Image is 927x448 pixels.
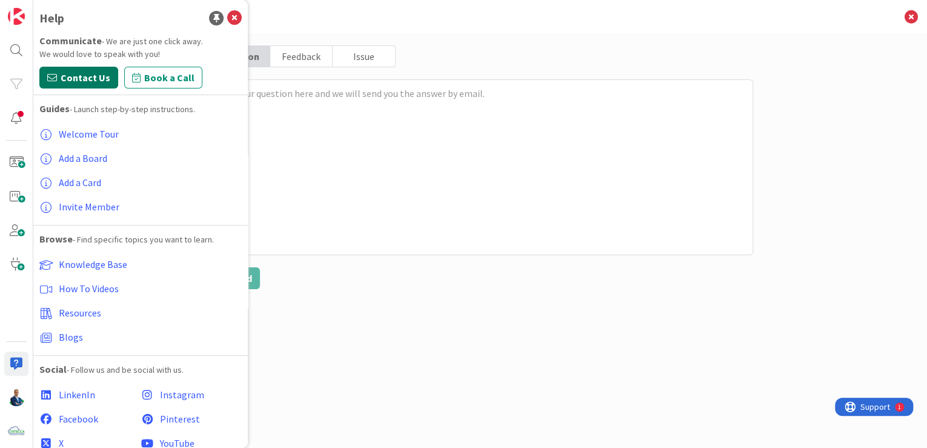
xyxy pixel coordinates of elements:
[39,102,70,115] b: Guides
[59,128,119,140] span: Welcome Tour
[39,9,64,27] div: Help
[59,413,98,425] span: Facebook
[160,413,200,425] span: Pinterest
[141,407,242,431] a: Pinterest
[25,2,55,16] span: Support
[141,383,242,407] a: Instagram
[124,67,202,89] button: Book a Call
[59,176,101,189] span: Add a Card
[39,233,73,245] b: Browse
[39,276,242,301] a: How To Videos
[39,101,242,116] div: - Launch step-by-step instructions.
[333,46,394,67] div: Issue
[39,362,242,376] div: - Follow us and be social with us.
[39,33,242,48] div: - We are just one click away.
[59,389,95,401] span: LinkenIn
[39,325,242,349] a: Blogs
[39,252,242,276] a: Knowledge Base
[8,8,25,25] img: Visit kanbanzone.com
[144,70,194,85] span: Book a Call
[59,283,119,295] span: How To Videos
[39,363,67,375] b: Social
[39,407,141,431] a: Facebook
[39,301,242,325] a: Resources
[61,70,110,85] span: Contact Us
[39,383,141,407] a: LinkenIn
[59,201,119,213] span: Invite Member
[39,232,242,246] div: - Find specific topics you want to learn.
[270,46,333,67] div: Feedback
[39,67,118,89] button: Contact Us
[63,5,66,15] div: 1
[39,35,102,47] b: Communicate
[59,331,83,343] span: Blogs
[8,423,25,440] img: avatar
[59,258,127,270] span: Knowledge Base
[59,152,107,164] span: Add a Board
[8,389,25,406] img: GA
[160,389,204,401] span: Instagram
[59,307,101,319] span: Resources
[39,48,242,61] div: We would love to speak with you!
